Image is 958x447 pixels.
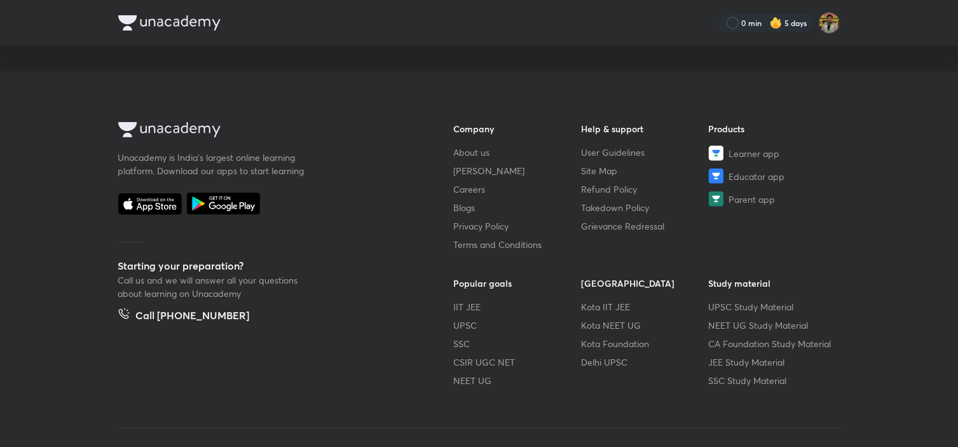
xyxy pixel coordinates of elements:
[454,122,582,135] h6: Company
[709,277,837,290] h6: Study material
[581,319,709,332] a: Kota NEET UG
[729,170,785,183] span: Educator app
[581,182,709,196] a: Refund Policy
[709,146,724,161] img: Learner app
[118,258,413,273] h5: Starting your preparation?
[581,219,709,233] a: Grievance Redressal
[581,122,709,135] h6: Help & support
[819,12,840,34] img: Akshat Tiwari
[454,374,582,387] a: NEET UG
[118,15,221,31] img: Company Logo
[581,355,709,369] a: Delhi UPSC
[118,308,250,326] a: Call [PHONE_NUMBER]
[709,355,837,369] a: JEE Study Material
[454,319,582,332] a: UPSC
[581,277,709,290] h6: [GEOGRAPHIC_DATA]
[709,168,837,184] a: Educator app
[454,219,582,233] a: Privacy Policy
[454,355,582,369] a: CSIR UGC NET
[118,122,413,141] a: Company Logo
[709,191,724,207] img: Parent app
[581,337,709,350] a: Kota Foundation
[729,147,780,160] span: Learner app
[709,300,837,313] a: UPSC Study Material
[454,337,582,350] a: SSC
[118,151,309,177] p: Unacademy is India’s largest online learning platform. Download our apps to start learning
[770,17,783,29] img: streak
[454,182,486,196] span: Careers
[709,374,837,387] a: SSC Study Material
[454,201,582,214] a: Blogs
[454,277,582,290] h6: Popular goals
[581,164,709,177] a: Site Map
[709,319,837,332] a: NEET UG Study Material
[454,182,582,196] a: Careers
[709,168,724,184] img: Educator app
[709,146,837,161] a: Learner app
[454,164,582,177] a: [PERSON_NAME]
[709,191,837,207] a: Parent app
[709,122,837,135] h6: Products
[581,300,709,313] a: Kota IIT JEE
[709,337,837,350] a: CA Foundation Study Material
[118,122,221,137] img: Company Logo
[581,146,709,159] a: User Guidelines
[454,238,582,251] a: Terms and Conditions
[118,273,309,300] p: Call us and we will answer all your questions about learning on Unacademy
[454,146,582,159] a: About us
[136,308,250,326] h5: Call [PHONE_NUMBER]
[729,193,776,206] span: Parent app
[581,201,709,214] a: Takedown Policy
[454,300,582,313] a: IIT JEE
